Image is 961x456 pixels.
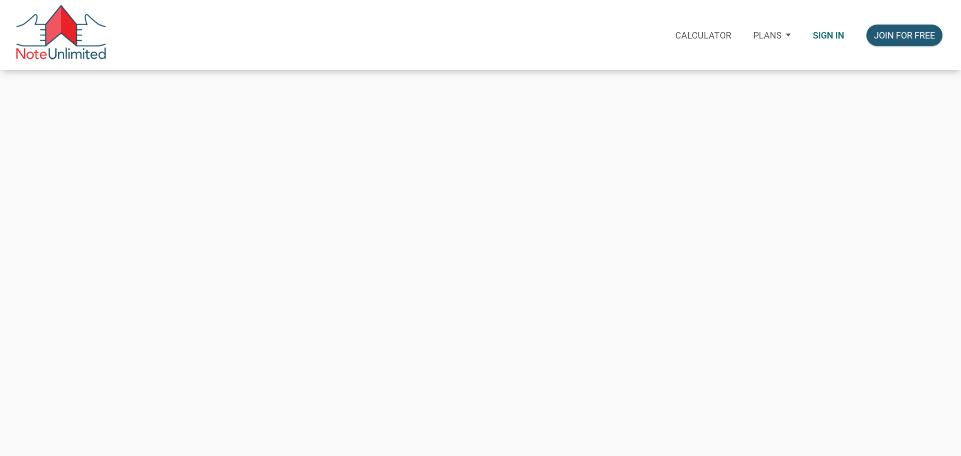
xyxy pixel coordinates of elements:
[753,30,782,41] p: Plans
[813,30,844,41] p: Sign in
[866,25,942,46] button: Join for free
[742,17,802,54] a: Plans
[742,17,802,53] button: Plans
[874,29,935,42] div: Join for free
[802,17,855,54] a: Sign in
[855,17,953,54] a: Join for free
[664,17,742,54] a: Calculator
[15,5,107,65] img: NoteUnlimited
[675,30,731,41] p: Calculator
